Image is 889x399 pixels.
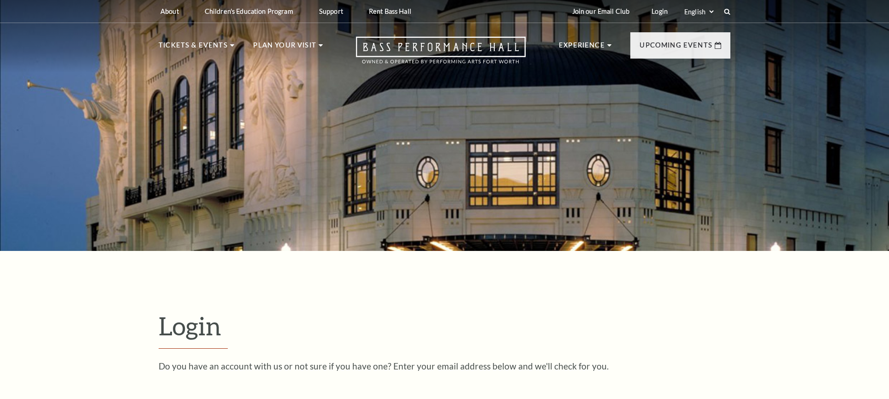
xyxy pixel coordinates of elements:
p: Tickets & Events [159,40,228,56]
p: Support [319,7,343,15]
select: Select: [682,7,715,16]
span: Login [159,311,221,340]
p: About [160,7,179,15]
p: Children's Education Program [205,7,293,15]
p: Upcoming Events [640,40,712,56]
p: Experience [559,40,605,56]
p: Plan Your Visit [253,40,316,56]
p: Rent Bass Hall [369,7,411,15]
p: Do you have an account with us or not sure if you have one? Enter your email address below and we... [159,362,730,370]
